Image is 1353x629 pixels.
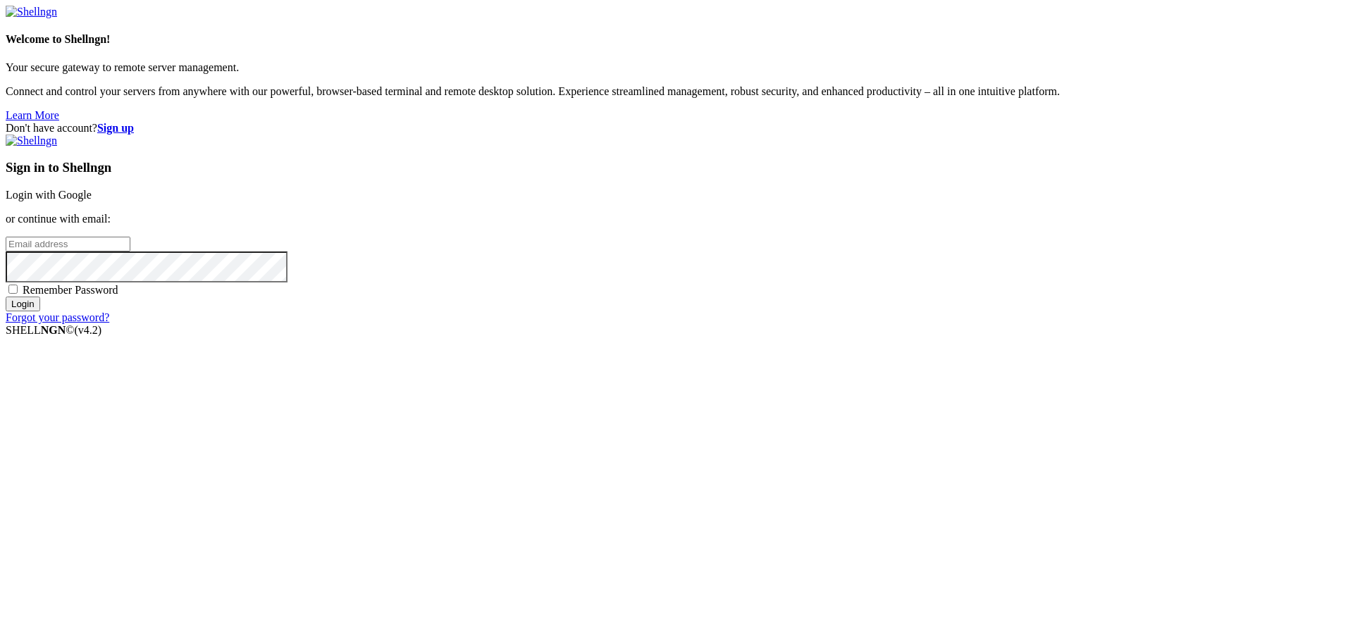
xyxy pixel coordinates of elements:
span: 4.2.0 [75,324,102,336]
p: Connect and control your servers from anywhere with our powerful, browser-based terminal and remo... [6,85,1347,98]
img: Shellngn [6,135,57,147]
a: Sign up [97,122,134,134]
input: Login [6,297,40,311]
a: Learn More [6,109,59,121]
input: Email address [6,237,130,251]
p: or continue with email: [6,213,1347,225]
b: NGN [41,324,66,336]
span: Remember Password [23,284,118,296]
a: Forgot your password? [6,311,109,323]
div: Don't have account? [6,122,1347,135]
input: Remember Password [8,285,18,294]
h3: Sign in to Shellngn [6,160,1347,175]
h4: Welcome to Shellngn! [6,33,1347,46]
a: Login with Google [6,189,92,201]
img: Shellngn [6,6,57,18]
p: Your secure gateway to remote server management. [6,61,1347,74]
span: SHELL © [6,324,101,336]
